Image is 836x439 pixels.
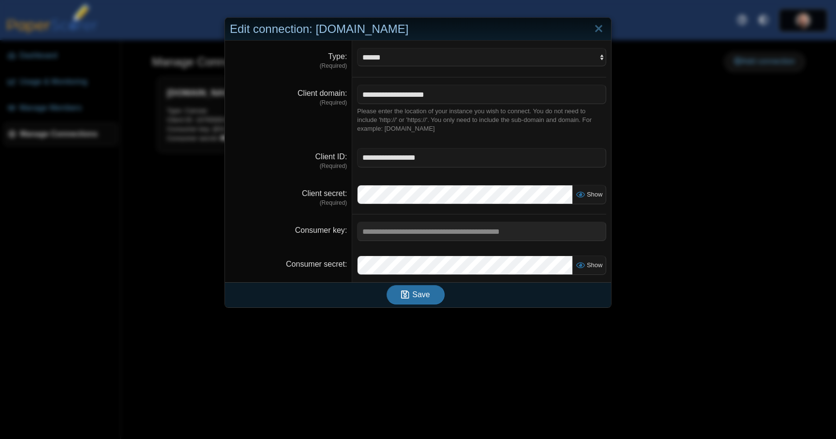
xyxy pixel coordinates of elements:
[315,152,347,161] label: Client ID
[328,52,347,61] label: Type
[412,290,430,299] span: Save
[591,21,606,37] a: Close
[583,191,602,198] span: Show
[583,261,602,269] span: Show
[225,18,611,41] div: Edit connection: [DOMAIN_NAME]
[298,89,347,97] label: Client domain
[302,189,347,197] label: Client secret
[387,285,445,304] button: Save
[357,107,606,134] div: Please enter the location of your instance you wish to connect. You do not need to include 'http:...
[295,226,347,234] label: Consumer key
[230,99,347,107] dfn: (Required)
[230,62,347,70] dfn: (Required)
[230,162,347,170] dfn: (Required)
[230,199,347,207] dfn: (Required)
[286,260,347,268] label: Consumer secret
